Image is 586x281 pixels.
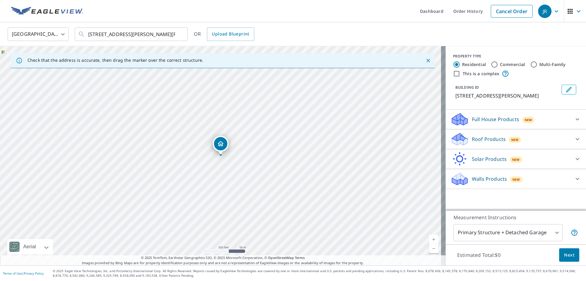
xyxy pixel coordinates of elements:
[562,85,576,94] button: Edit building 1
[11,7,83,16] img: EV Logo
[455,92,559,99] p: [STREET_ADDRESS][PERSON_NAME]
[429,244,438,253] a: Current Level 17, Zoom Out
[207,28,254,41] a: Upload Blueprint
[463,71,499,77] label: This is a complex
[450,132,581,146] div: Roof ProductsNew
[194,28,254,41] div: OR
[462,61,486,68] label: Residential
[512,177,520,182] span: New
[7,239,53,254] div: Aerial
[559,248,579,262] button: Next
[3,271,22,275] a: Terms of Use
[525,117,532,122] span: New
[564,251,574,259] span: Next
[213,136,229,155] div: Dropped pin, building 1, Residential property, 20305 E Buchanan Dr Aurora, CO 80011
[268,255,294,260] a: OpenStreetMap
[424,57,432,65] button: Close
[454,224,563,241] div: Primary Structure + Detached Garage
[538,5,552,18] div: JR
[472,175,507,183] p: Walls Products
[8,26,69,43] div: [GEOGRAPHIC_DATA]
[472,116,519,123] p: Full House Products
[452,248,505,262] p: Estimated Total: $0
[491,5,533,18] a: Cancel Order
[512,157,520,162] span: New
[88,26,175,43] input: Search by address or latitude-longitude
[455,85,479,90] p: BUILDING ID
[141,255,305,261] span: © 2025 TomTom, Earthstar Geographics SIO, © 2025 Microsoft Corporation, ©
[450,152,581,166] div: Solar ProductsNew
[450,112,581,127] div: Full House ProductsNew
[450,172,581,186] div: Walls ProductsNew
[429,235,438,244] a: Current Level 17, Zoom In
[295,255,305,260] a: Terms
[21,239,38,254] div: Aerial
[472,155,507,163] p: Solar Products
[453,54,579,59] div: PROPERTY TYPE
[454,214,578,221] p: Measurement Instructions
[24,271,44,275] a: Privacy Policy
[3,272,44,275] p: |
[212,30,249,38] span: Upload Blueprint
[53,269,583,278] p: © 2025 Eagle View Technologies, Inc. and Pictometry International Corp. All Rights Reserved. Repo...
[27,57,203,63] p: Check that the address is accurate, then drag the marker over the correct structure.
[511,137,519,142] span: New
[500,61,525,68] label: Commercial
[472,135,506,143] p: Roof Products
[571,229,578,236] span: Your report will include the primary structure and a detached garage if one exists.
[539,61,566,68] label: Multi-Family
